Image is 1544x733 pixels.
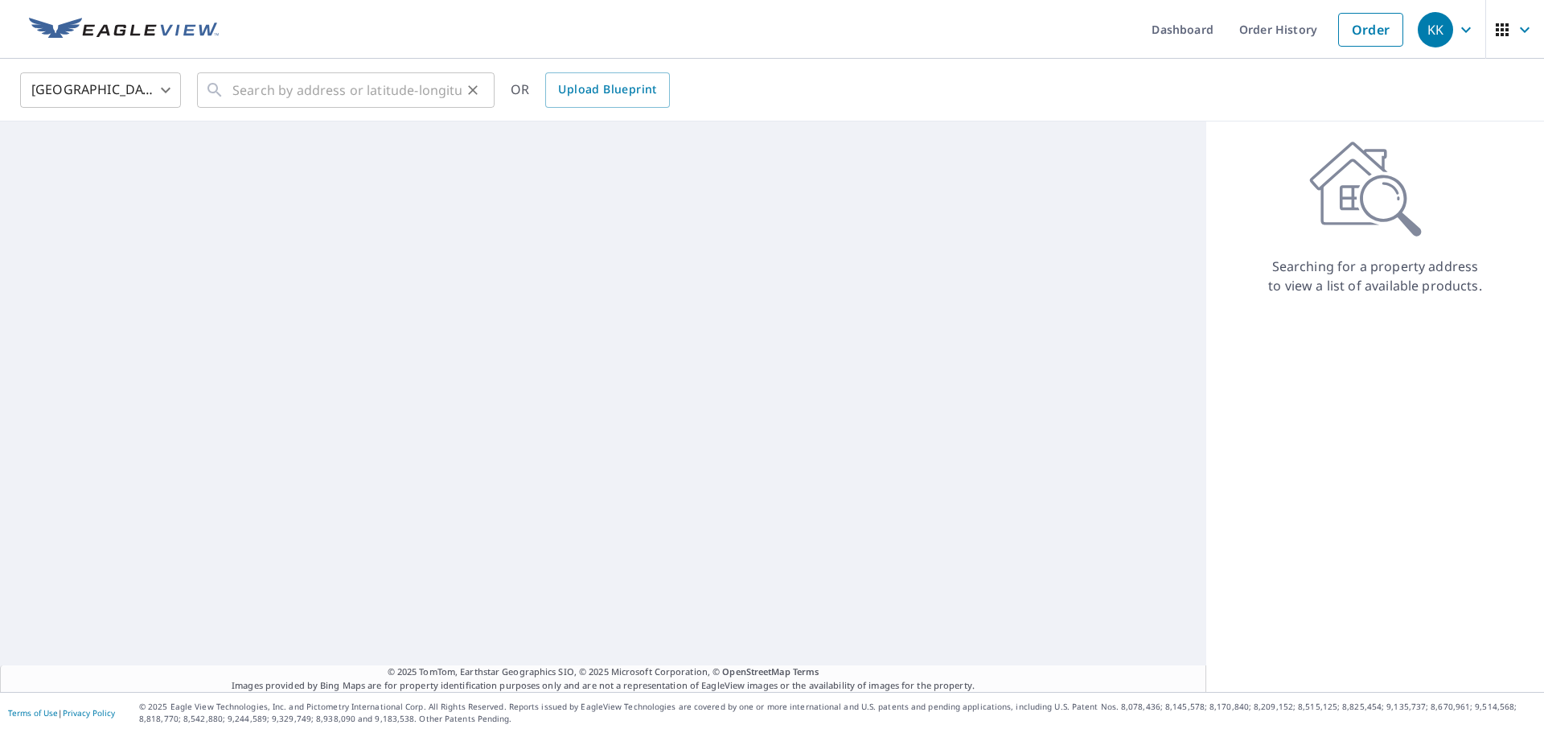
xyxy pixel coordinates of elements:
[1267,257,1483,295] p: Searching for a property address to view a list of available products.
[8,707,58,719] a: Terms of Use
[558,80,656,100] span: Upload Blueprint
[8,708,115,718] p: |
[20,68,181,113] div: [GEOGRAPHIC_DATA]
[722,665,790,677] a: OpenStreetMap
[545,72,669,108] a: Upload Blueprint
[29,18,219,42] img: EV Logo
[462,79,484,101] button: Clear
[1338,13,1403,47] a: Order
[388,665,819,679] span: © 2025 TomTom, Earthstar Geographics SIO, © 2025 Microsoft Corporation, ©
[63,707,115,719] a: Privacy Policy
[1418,12,1453,47] div: KK
[139,701,1536,725] p: © 2025 Eagle View Technologies, Inc. and Pictometry International Corp. All Rights Reserved. Repo...
[232,68,462,113] input: Search by address or latitude-longitude
[793,665,819,677] a: Terms
[511,72,670,108] div: OR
